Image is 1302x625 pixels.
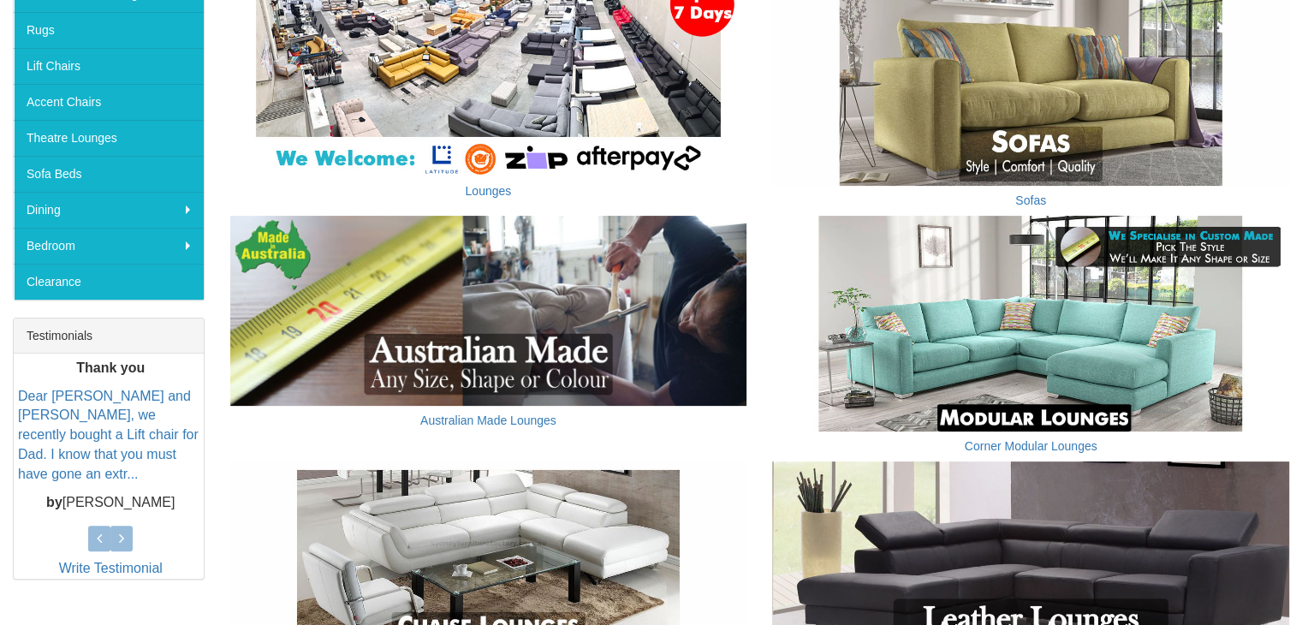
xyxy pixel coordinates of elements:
[1015,193,1046,207] a: Sofas
[466,184,512,198] a: Lounges
[965,439,1097,453] a: Corner Modular Lounges
[14,318,204,354] div: Testimonials
[18,493,204,513] p: [PERSON_NAME]
[46,495,62,509] b: by
[14,12,204,48] a: Rugs
[14,156,204,192] a: Sofa Beds
[230,216,747,405] img: Australian Made Lounges
[14,84,204,120] a: Accent Chairs
[14,264,204,300] a: Clearance
[59,561,163,575] a: Write Testimonial
[14,192,204,228] a: Dining
[76,360,145,375] b: Thank you
[772,216,1289,432] img: Corner Modular Lounges
[14,228,204,264] a: Bedroom
[14,48,204,84] a: Lift Chairs
[420,414,556,427] a: Australian Made Lounges
[18,389,199,481] a: Dear [PERSON_NAME] and [PERSON_NAME], we recently bought a Lift chair for Dad. I know that you mu...
[14,120,204,156] a: Theatre Lounges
